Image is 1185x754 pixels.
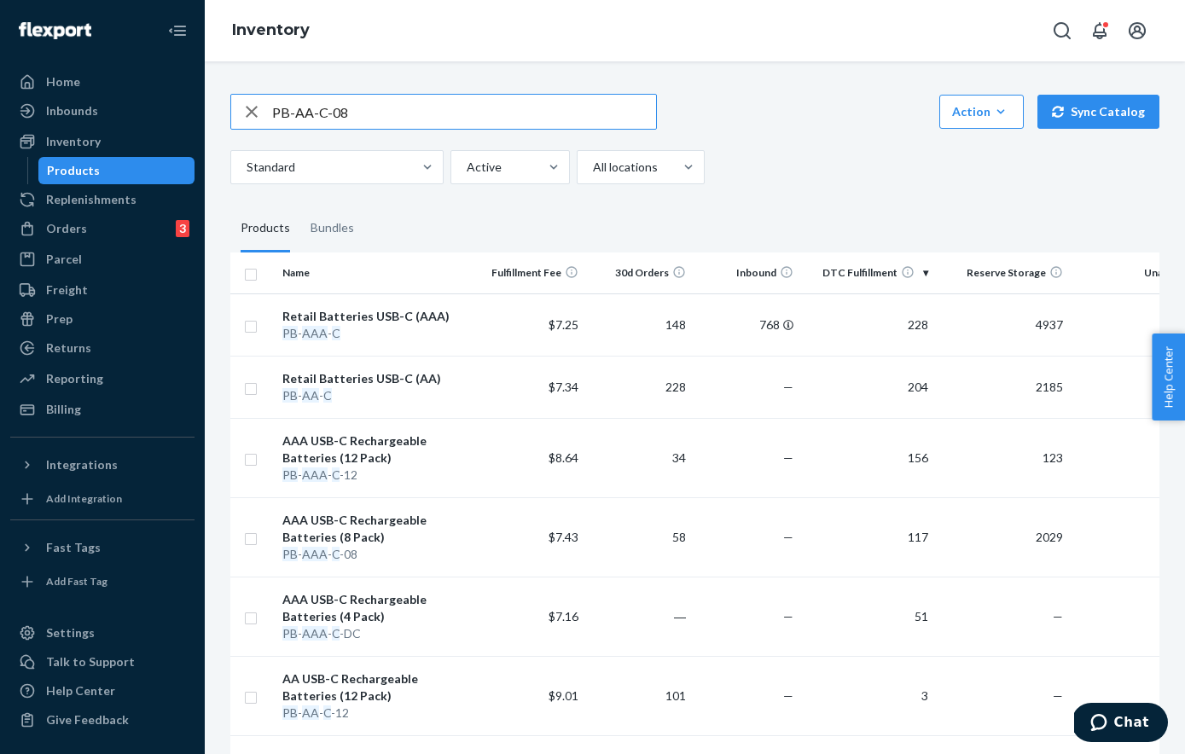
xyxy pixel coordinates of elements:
div: Help Center [46,682,115,699]
em: C [323,388,332,403]
button: Fast Tags [10,534,195,561]
button: Open notifications [1083,14,1117,48]
span: $7.43 [549,530,578,544]
div: - - [282,387,471,404]
div: Integrations [46,456,118,473]
td: 101 [585,656,693,735]
a: Help Center [10,677,195,705]
td: 123 [935,418,1070,497]
em: AA [302,705,319,720]
em: C [332,626,340,641]
div: Give Feedback [46,711,129,728]
div: - - -12 [282,467,471,484]
a: Add Integration [10,485,195,513]
button: Action [939,95,1024,129]
div: Replenishments [46,191,137,208]
td: 148 [585,293,693,356]
a: Parcel [10,246,195,273]
a: Settings [10,619,195,647]
div: Reporting [46,370,103,387]
div: Inbounds [46,102,98,119]
a: Reporting [10,365,195,392]
input: All locations [591,159,593,176]
em: C [323,705,331,720]
div: Bundles [311,205,354,252]
div: - - [282,325,471,342]
th: Reserve Storage [935,252,1070,293]
td: 58 [585,497,693,577]
button: Help Center [1152,333,1185,420]
button: Open account menu [1120,14,1154,48]
a: Prep [10,305,195,333]
div: - - -08 [282,546,471,563]
div: Talk to Support [46,653,135,670]
div: Add Integration [46,491,122,506]
a: Orders3 [10,215,195,242]
div: Returns [46,339,91,357]
img: Flexport logo [19,22,91,39]
div: AAA USB-C Rechargeable Batteries (12 Pack) [282,432,471,467]
button: Talk to Support [10,648,195,676]
div: Fast Tags [46,539,101,556]
div: Freight [46,281,88,299]
button: Integrations [10,451,195,478]
div: Prep [46,310,73,328]
span: — [783,530,793,544]
em: PB [282,547,298,561]
span: — [1053,688,1063,703]
td: 768 [693,293,800,356]
td: 34 [585,418,693,497]
span: $7.16 [549,609,578,623]
span: $7.25 [549,317,578,332]
div: AA USB-C Rechargeable Batteries (12 Pack) [282,670,471,705]
em: C [332,547,340,561]
td: 117 [800,497,935,577]
div: Settings [46,624,95,641]
div: Products [241,205,290,252]
div: AAA USB-C Rechargeable Batteries (4 Pack) [282,591,471,625]
div: - - -DC [282,625,471,642]
th: 30d Orders [585,252,693,293]
th: Inbound [693,252,800,293]
span: — [783,450,793,465]
em: PB [282,626,298,641]
em: C [332,467,340,482]
a: Freight [10,276,195,304]
td: 4937 [935,293,1070,356]
div: Retail Batteries USB-C (AA) [282,370,471,387]
div: Retail Batteries USB-C (AAA) [282,308,471,325]
span: — [783,688,793,703]
td: 2185 [935,356,1070,418]
em: AAA [302,326,328,340]
td: 2029 [935,497,1070,577]
div: Billing [46,401,81,418]
th: DTC Fulfillment [800,252,935,293]
em: PB [282,467,298,482]
div: Inventory [46,133,101,150]
div: Parcel [46,251,82,268]
span: — [783,609,793,623]
button: Sync Catalog [1037,95,1159,129]
button: Close Navigation [160,14,195,48]
a: Returns [10,334,195,362]
a: Products [38,157,195,184]
th: Fulfillment Fee [477,252,584,293]
input: Search inventory by name or sku [272,95,656,129]
th: Name [276,252,478,293]
a: Add Fast Tag [10,568,195,595]
a: Inbounds [10,97,195,125]
td: 51 [800,577,935,656]
input: Active [465,159,467,176]
span: $9.01 [549,688,578,703]
input: Standard [245,159,247,176]
em: PB [282,326,298,340]
em: AAA [302,547,328,561]
ol: breadcrumbs [218,6,323,55]
a: Replenishments [10,186,195,213]
td: 156 [800,418,935,497]
em: AA [302,388,319,403]
td: 228 [585,356,693,418]
button: Open Search Box [1045,14,1079,48]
